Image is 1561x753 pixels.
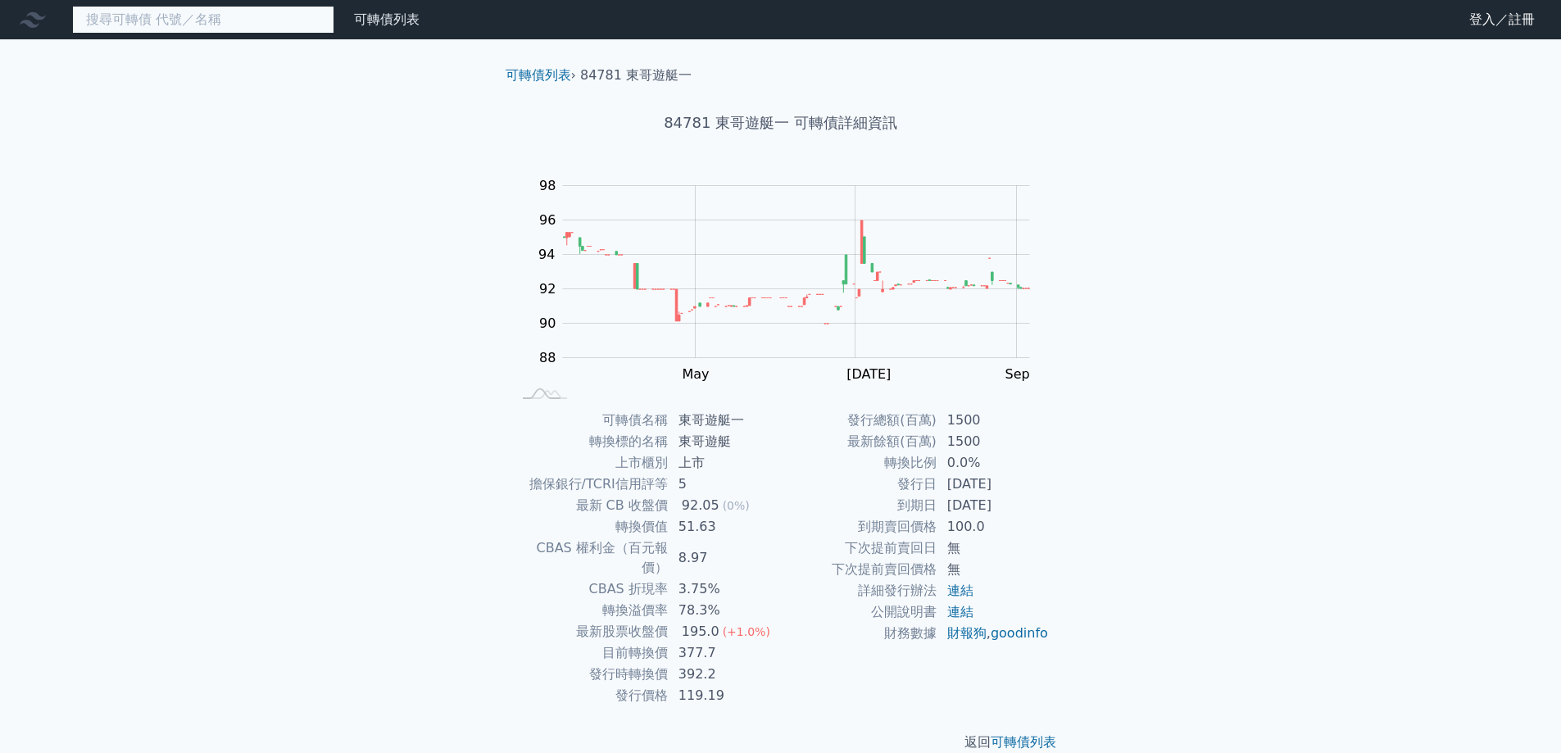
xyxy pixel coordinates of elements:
[669,538,781,578] td: 8.97
[669,474,781,495] td: 5
[669,452,781,474] td: 上市
[669,431,781,452] td: 東哥遊艇
[1456,7,1548,33] a: 登入／註冊
[781,495,937,516] td: 到期日
[781,410,937,431] td: 發行總額(百萬)
[512,410,669,431] td: 可轉債名稱
[669,642,781,664] td: 377.7
[947,604,973,619] a: 連結
[781,474,937,495] td: 發行日
[506,67,571,83] a: 可轉債列表
[506,66,576,85] li: ›
[937,623,1050,644] td: ,
[937,559,1050,580] td: 無
[669,600,781,621] td: 78.3%
[937,431,1050,452] td: 1500
[937,495,1050,516] td: [DATE]
[539,212,556,228] tspan: 96
[354,11,420,27] a: 可轉債列表
[669,664,781,685] td: 392.2
[682,366,709,382] tspan: May
[669,410,781,431] td: 東哥遊艇一
[539,281,556,297] tspan: 92
[492,733,1069,752] p: 返回
[539,178,556,193] tspan: 98
[781,623,937,644] td: 財務數據
[669,578,781,600] td: 3.75%
[1005,366,1030,382] tspan: Sep
[512,600,669,621] td: 轉換溢價率
[937,452,1050,474] td: 0.0%
[781,559,937,580] td: 下次提前賣回價格
[1479,674,1561,753] iframe: Chat Widget
[678,496,723,515] div: 92.05
[781,452,937,474] td: 轉換比例
[539,350,556,365] tspan: 88
[530,178,1055,382] g: Chart
[512,578,669,600] td: CBAS 折現率
[846,366,891,382] tspan: [DATE]
[937,474,1050,495] td: [DATE]
[512,474,669,495] td: 擔保銀行/TCRI信用評等
[669,516,781,538] td: 51.63
[937,516,1050,538] td: 100.0
[937,538,1050,559] td: 無
[538,247,555,262] tspan: 94
[723,499,750,512] span: (0%)
[991,625,1048,641] a: goodinfo
[678,622,723,642] div: 195.0
[580,66,692,85] li: 84781 東哥遊艇一
[669,685,781,706] td: 119.19
[512,642,669,664] td: 目前轉換價
[723,625,770,638] span: (+1.0%)
[781,601,937,623] td: 公開說明書
[991,734,1056,750] a: 可轉債列表
[512,516,669,538] td: 轉換價值
[947,625,987,641] a: 財報狗
[492,111,1069,134] h1: 84781 東哥遊艇一 可轉債詳細資訊
[512,538,669,578] td: CBAS 權利金（百元報價）
[781,431,937,452] td: 最新餘額(百萬)
[512,431,669,452] td: 轉換標的名稱
[512,452,669,474] td: 上市櫃別
[781,580,937,601] td: 詳細發行辦法
[539,315,556,331] tspan: 90
[512,685,669,706] td: 發行價格
[512,664,669,685] td: 發行時轉換價
[781,516,937,538] td: 到期賣回價格
[781,538,937,559] td: 下次提前賣回日
[947,583,973,598] a: 連結
[72,6,334,34] input: 搜尋可轉債 代號／名稱
[512,621,669,642] td: 最新股票收盤價
[937,410,1050,431] td: 1500
[1479,674,1561,753] div: 聊天小工具
[512,495,669,516] td: 最新 CB 收盤價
